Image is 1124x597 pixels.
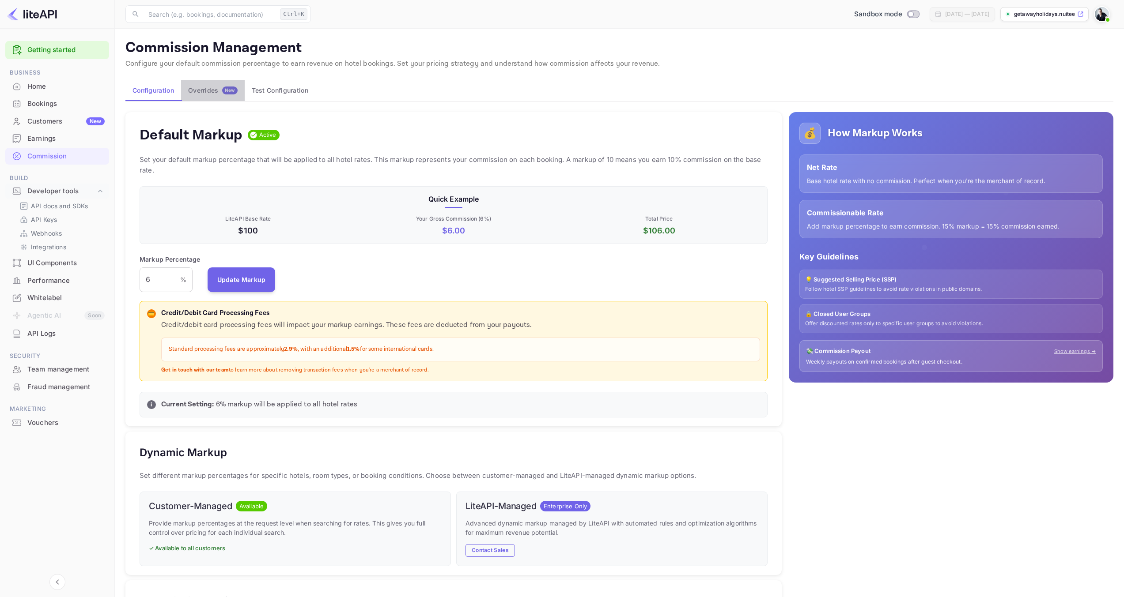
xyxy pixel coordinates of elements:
div: UI Components [27,258,105,268]
input: 0 [140,267,180,292]
span: Enterprise Only [540,502,590,511]
p: API docs and SDKs [31,201,88,210]
a: Vouchers [5,414,109,431]
p: Provide markup percentages at the request level when searching for rates. This gives you full con... [149,518,442,537]
button: Update Markup [208,267,276,292]
div: Whitelabel [27,293,105,303]
div: Team management [5,361,109,378]
a: Whitelabel [5,289,109,306]
div: Customers [27,116,105,127]
div: [DATE] — [DATE] [945,10,989,18]
div: Developer tools [27,186,96,196]
a: CustomersNew [5,113,109,129]
a: API docs and SDKs [19,201,102,210]
span: Marketing [5,404,109,414]
img: Craig Cherlet [1095,7,1109,21]
p: Key Guidelines [799,251,1103,263]
img: LiteAPI logo [7,7,57,21]
span: Security [5,351,109,361]
div: Bookings [5,95,109,113]
div: Webhooks [16,227,106,240]
p: Your Gross Commission ( 6 %) [352,215,554,223]
button: Collapse navigation [49,574,65,590]
p: Add markup percentage to earn commission. 15% markup = 15% commission earned. [807,222,1095,231]
p: $ 6.00 [352,225,554,237]
div: Commission [27,151,105,161]
a: Team management [5,361,109,377]
p: Quick Example [147,194,760,204]
p: 💳 [148,310,155,318]
span: Available [236,502,267,511]
a: Webhooks [19,229,102,238]
span: Sandbox mode [854,9,902,19]
p: Offer discounted rates only to specific user groups to avoid violations. [805,320,1097,327]
div: API Keys [16,213,106,226]
h6: Customer-Managed [149,501,232,511]
p: Total Price [558,215,760,223]
a: Fraud management [5,379,109,395]
p: 💸 Commission Payout [806,347,871,356]
p: Set different markup percentages for specific hotels, room types, or booking conditions. Choose b... [140,470,768,481]
div: UI Components [5,255,109,272]
p: $100 [147,225,349,237]
p: Credit/debit card processing fees will impact your markup earnings. These fees are deducted from ... [161,320,760,330]
div: New [86,117,105,125]
p: Set your default markup percentage that will be applied to all hotel rates. This markup represent... [140,154,768,176]
button: Test Configuration [245,80,315,101]
div: Home [27,82,105,92]
div: Fraud management [27,382,105,392]
p: 💰 [803,125,817,141]
div: API Logs [5,325,109,342]
div: Vouchers [5,414,109,432]
strong: Get in touch with our team [161,367,229,373]
div: Switch to Production mode [851,9,923,19]
div: Developer tools [5,184,109,199]
p: Weekly payouts on confirmed bookings after guest checkout. [806,358,1096,366]
div: Earnings [27,134,105,144]
h5: Dynamic Markup [140,446,227,460]
h4: Default Markup [140,126,242,144]
p: 6 % markup will be applied to all hotel rates [161,399,760,410]
p: Commission Management [125,39,1113,57]
div: Integrations [16,240,106,253]
a: Integrations [19,242,102,252]
div: Team management [27,364,105,375]
a: API Keys [19,215,102,224]
p: LiteAPI Base Rate [147,215,349,223]
div: Fraud management [5,379,109,396]
p: Credit/Debit Card Processing Fees [161,308,760,319]
p: Markup Percentage [140,255,201,264]
a: Home [5,78,109,94]
a: Performance [5,272,109,289]
a: Commission [5,148,109,164]
div: Home [5,78,109,95]
p: Follow hotel SSP guidelines to avoid rate violations in public domains. [805,285,1097,293]
p: Webhooks [31,229,62,238]
p: getawayholidays.nuitee... [1014,10,1075,18]
p: Integrations [31,242,66,252]
a: API Logs [5,325,109,342]
div: Performance [5,272,109,289]
span: Active [256,131,280,139]
p: 🔒 Closed User Groups [805,310,1097,319]
p: % [180,275,186,284]
div: Earnings [5,130,109,147]
div: Ctrl+K [280,8,307,20]
div: Bookings [27,99,105,109]
a: Bookings [5,95,109,112]
div: Performance [27,276,105,286]
strong: 1.5% [347,345,360,353]
a: Show earnings → [1054,348,1096,355]
div: Overrides [188,86,238,94]
strong: Current Setting: [161,400,214,409]
a: Getting started [27,45,105,55]
p: 💡 Suggested Selling Price (SSP) [805,275,1097,284]
p: $ 106.00 [558,225,760,237]
button: Contact Sales [465,544,515,557]
div: Vouchers [27,418,105,428]
p: Base hotel rate with no commission. Perfect when you're the merchant of record. [807,176,1095,185]
span: Build [5,173,109,183]
div: CustomersNew [5,113,109,130]
a: UI Components [5,255,109,271]
div: Getting started [5,41,109,59]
